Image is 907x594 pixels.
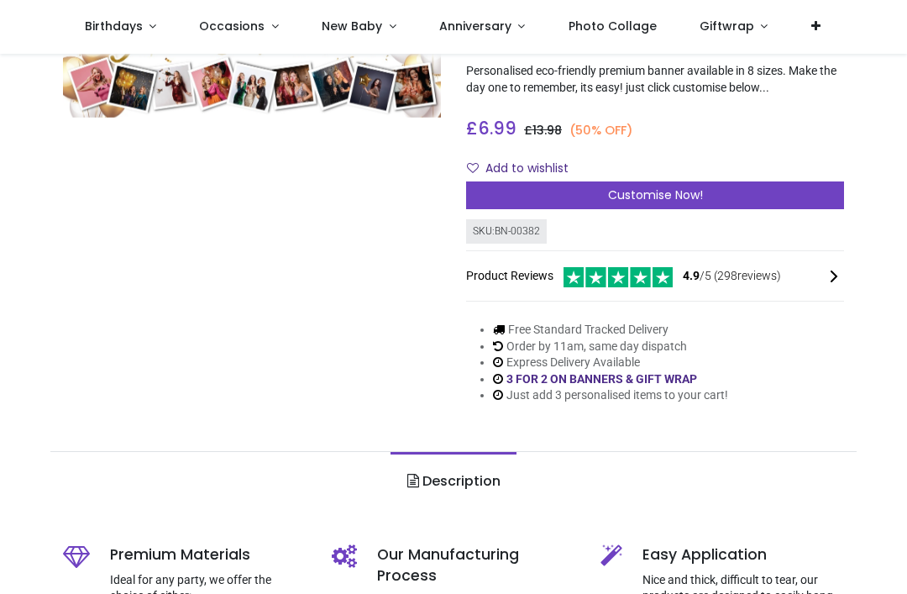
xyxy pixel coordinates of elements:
[608,187,703,203] span: Customise Now!
[110,544,307,565] h5: Premium Materials
[642,544,844,565] h5: Easy Application
[569,122,633,139] small: (50% OFF)
[439,18,511,34] span: Anniversary
[199,18,265,34] span: Occasions
[700,18,754,34] span: Giftwrap
[506,372,697,386] a: 3 FOR 2 ON BANNERS & GIFT WRAP
[493,322,728,339] li: Free Standard Tracked Delivery
[493,355,728,371] li: Express Delivery Available
[478,116,516,140] span: 6.99
[466,63,844,96] p: Personalised eco-friendly premium banner available in 8 sizes. Make the day one to remember, its ...
[85,18,143,34] span: Birthdays
[683,268,781,285] span: /5 ( 298 reviews)
[322,18,382,34] span: New Baby
[569,18,657,34] span: Photo Collage
[466,219,547,244] div: SKU: BN-00382
[683,269,700,282] span: 4.9
[391,452,516,511] a: Description
[532,122,562,139] span: 13.98
[377,544,575,586] h5: Our Manufacturing Process
[466,116,516,140] span: £
[466,155,583,183] button: Add to wishlistAdd to wishlist
[493,339,728,355] li: Order by 11am, same day dispatch
[524,122,562,139] span: £
[63,4,441,118] img: Personalised Happy Birthday Banner - Gold Balloons - 9 Photo Upload
[493,387,728,404] li: Just add 3 personalised items to your cart!
[467,162,479,174] i: Add to wishlist
[466,265,844,287] div: Product Reviews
